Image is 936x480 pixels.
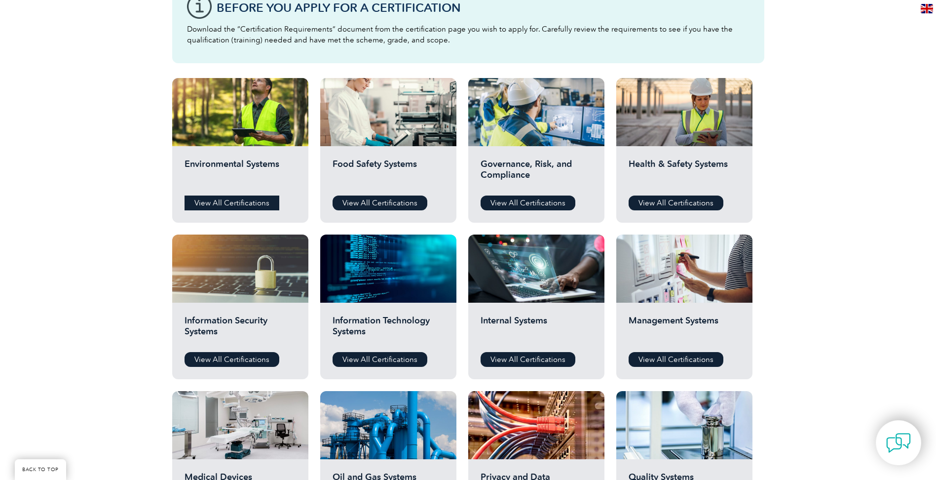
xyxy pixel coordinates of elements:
[333,196,427,210] a: View All Certifications
[481,196,575,210] a: View All Certifications
[629,159,740,188] h2: Health & Safety Systems
[185,159,296,188] h2: Environmental Systems
[217,1,749,14] h3: Before You Apply For a Certification
[187,24,749,45] p: Download the “Certification Requirements” document from the certification page you wish to apply ...
[629,352,723,367] a: View All Certifications
[481,159,592,188] h2: Governance, Risk, and Compliance
[629,315,740,345] h2: Management Systems
[333,159,444,188] h2: Food Safety Systems
[921,4,933,13] img: en
[481,315,592,345] h2: Internal Systems
[333,352,427,367] a: View All Certifications
[333,315,444,345] h2: Information Technology Systems
[185,315,296,345] h2: Information Security Systems
[185,196,279,210] a: View All Certifications
[629,196,723,210] a: View All Certifications
[481,352,575,367] a: View All Certifications
[15,459,66,480] a: BACK TO TOP
[886,431,911,455] img: contact-chat.png
[185,352,279,367] a: View All Certifications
